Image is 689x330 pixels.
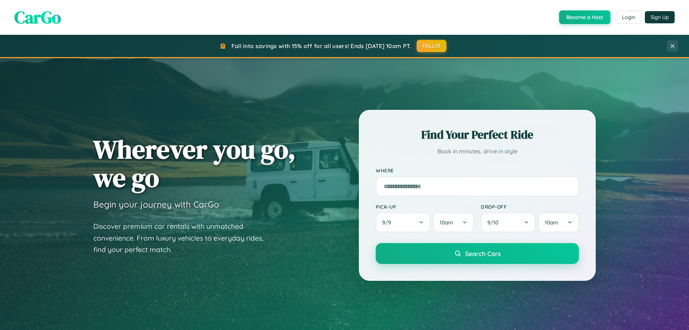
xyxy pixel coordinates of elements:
[417,40,447,52] button: FALL15
[376,127,579,143] h2: Find Your Perfect Ride
[376,243,579,264] button: Search Cars
[487,219,502,226] span: 9 / 10
[376,213,430,232] button: 9/9
[465,250,501,257] span: Search Cars
[616,11,641,24] button: Login
[231,42,411,50] span: Fall into savings with 15% off for all users! Ends [DATE] 10am PT.
[382,219,394,226] span: 9 / 9
[545,219,558,226] span: 10am
[14,5,61,29] span: CarGo
[538,213,579,232] button: 10am
[645,11,675,23] button: Sign Up
[93,220,273,256] p: Discover premium car rentals with unmatched convenience. From luxury vehicles to everyday rides, ...
[376,204,474,210] label: Pick-up
[559,10,610,24] button: Become a Host
[433,213,474,232] button: 10am
[481,204,579,210] label: Drop-off
[376,167,579,173] label: Where
[440,219,453,226] span: 10am
[93,135,296,192] h1: Wherever you go, we go
[481,213,535,232] button: 9/10
[376,146,579,157] p: Book in minutes, drive in style
[93,199,219,210] h3: Begin your journey with CarGo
